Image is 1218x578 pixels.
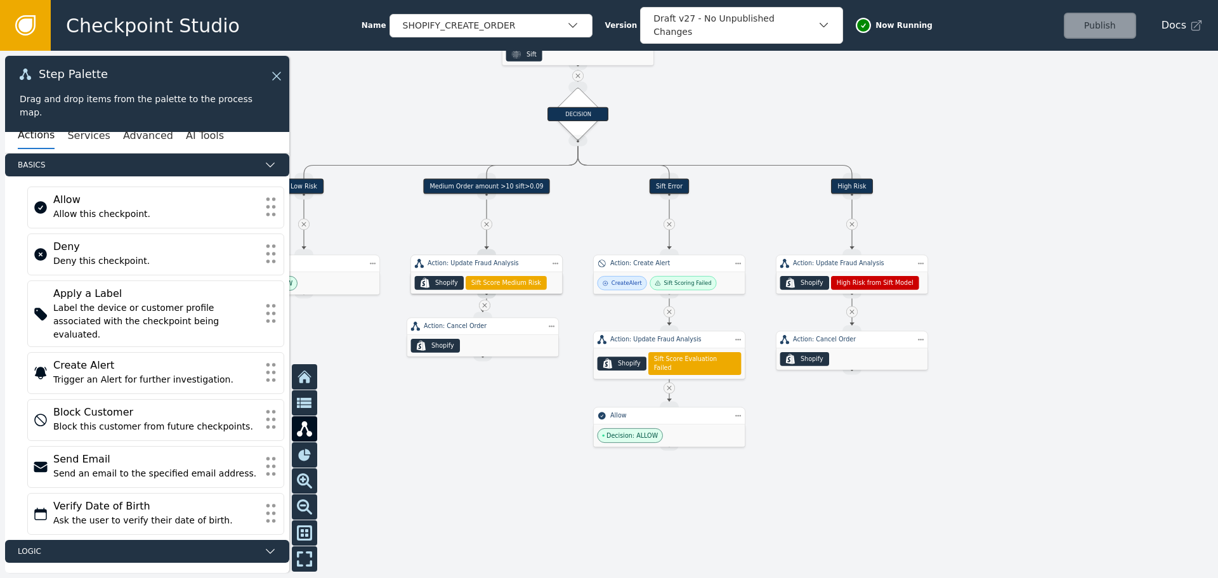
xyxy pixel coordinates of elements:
span: Step Palette [39,69,108,80]
div: Allow [53,192,258,207]
div: Action: Cancel Order [793,335,911,344]
div: Deny this checkpoint. [53,254,258,268]
a: Docs [1162,18,1203,33]
span: Basics [18,159,259,171]
div: Action: Create Alert [610,259,728,268]
div: Allow [245,259,363,268]
span: Decision: ALLOW [241,279,292,287]
button: AI Tools [186,122,224,149]
div: Block this customer from future checkpoints. [53,420,258,433]
div: Shopify [801,355,823,364]
div: Label the device or customer profile associated with the checkpoint being evaluated. [53,301,258,341]
div: Drag and drop items from the palette to the process map. [20,93,275,119]
div: Allow [610,411,728,420]
div: High Risk [831,179,872,194]
div: Action: Update Fraud Analysis [793,259,911,268]
span: Logic [18,546,259,557]
span: Decision: ALLOW [606,431,658,440]
button: Draft v27 - No Unpublished Changes [640,7,843,44]
div: Sift Scoring Failed [664,279,712,287]
div: Block Customer [53,405,258,420]
div: Verify Date of Birth [53,499,258,514]
div: Sift Error [650,179,690,194]
span: Now Running [875,20,933,31]
span: High Risk from Sift Model [837,279,913,287]
div: Sift [527,50,537,59]
div: Send Email [53,452,258,467]
button: SHOPIFY_CREATE_ORDER [390,14,593,37]
div: Action: Cancel Order [424,322,542,331]
div: DECISION [547,107,608,121]
div: Deny [53,239,258,254]
div: Action: Update Fraud Analysis [610,335,728,344]
div: Medium Order amount >10 sift>0.09 [423,179,550,194]
span: Docs [1162,18,1186,33]
div: Draft v27 - No Unpublished Changes [653,12,817,39]
button: Actions [18,122,55,149]
div: Low Risk [284,179,324,194]
button: Services [67,122,110,149]
div: Create Alert [612,279,642,287]
div: Allow this checkpoint. [53,207,258,221]
div: Apply a Label [53,286,258,301]
div: Trigger an Alert for further investigation. [53,373,258,386]
div: Shopify [618,359,641,368]
div: Shopify [431,341,454,350]
span: Name [362,20,386,31]
div: Create Alert [53,358,258,373]
div: Shopify [435,279,458,287]
div: Ask the user to verify their date of birth. [53,514,258,527]
span: Sift Score Medium Risk [471,279,541,287]
div: Shopify [801,279,823,287]
div: Action: Update Fraud Analysis [428,259,546,268]
div: SHOPIFY_CREATE_ORDER [403,19,566,32]
span: Version [605,20,638,31]
span: Sift Score Evaluation Failed [654,355,736,373]
span: Checkpoint Studio [66,11,240,40]
div: Send an email to the specified email address. [53,467,258,480]
button: Advanced [123,122,173,149]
